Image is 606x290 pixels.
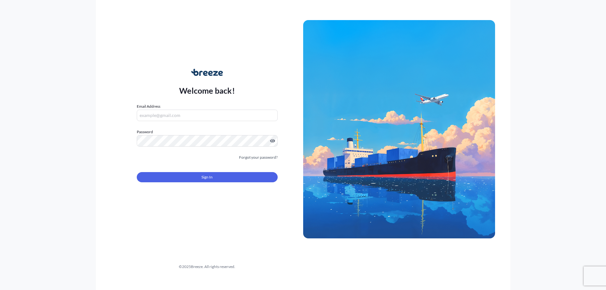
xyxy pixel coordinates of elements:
button: Sign In [137,172,278,182]
label: Password [137,129,278,135]
button: Show password [270,138,275,143]
label: Email Address [137,103,160,110]
div: © 2025 Breeze. All rights reserved. [111,264,303,270]
p: Welcome back! [179,85,235,96]
span: Sign In [201,174,213,180]
img: Ship illustration [303,20,495,238]
input: example@gmail.com [137,110,278,121]
a: Forgot your password? [239,154,278,161]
